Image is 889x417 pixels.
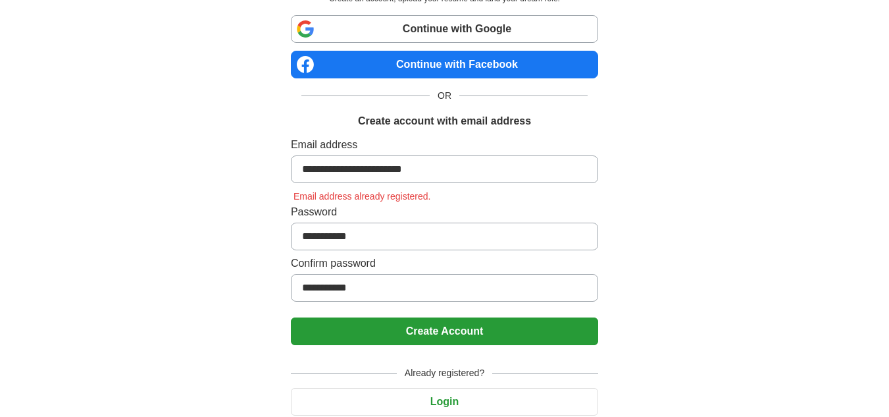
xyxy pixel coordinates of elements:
[291,191,434,202] span: Email address already registered.
[291,51,598,78] a: Continue with Facebook
[291,318,598,345] button: Create Account
[291,15,598,43] a: Continue with Google
[397,366,492,380] span: Already registered?
[358,113,531,129] h1: Create account with email address
[291,204,598,220] label: Password
[291,396,598,407] a: Login
[291,388,598,416] button: Login
[291,137,598,153] label: Email address
[291,256,598,271] label: Confirm password
[430,89,459,103] span: OR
